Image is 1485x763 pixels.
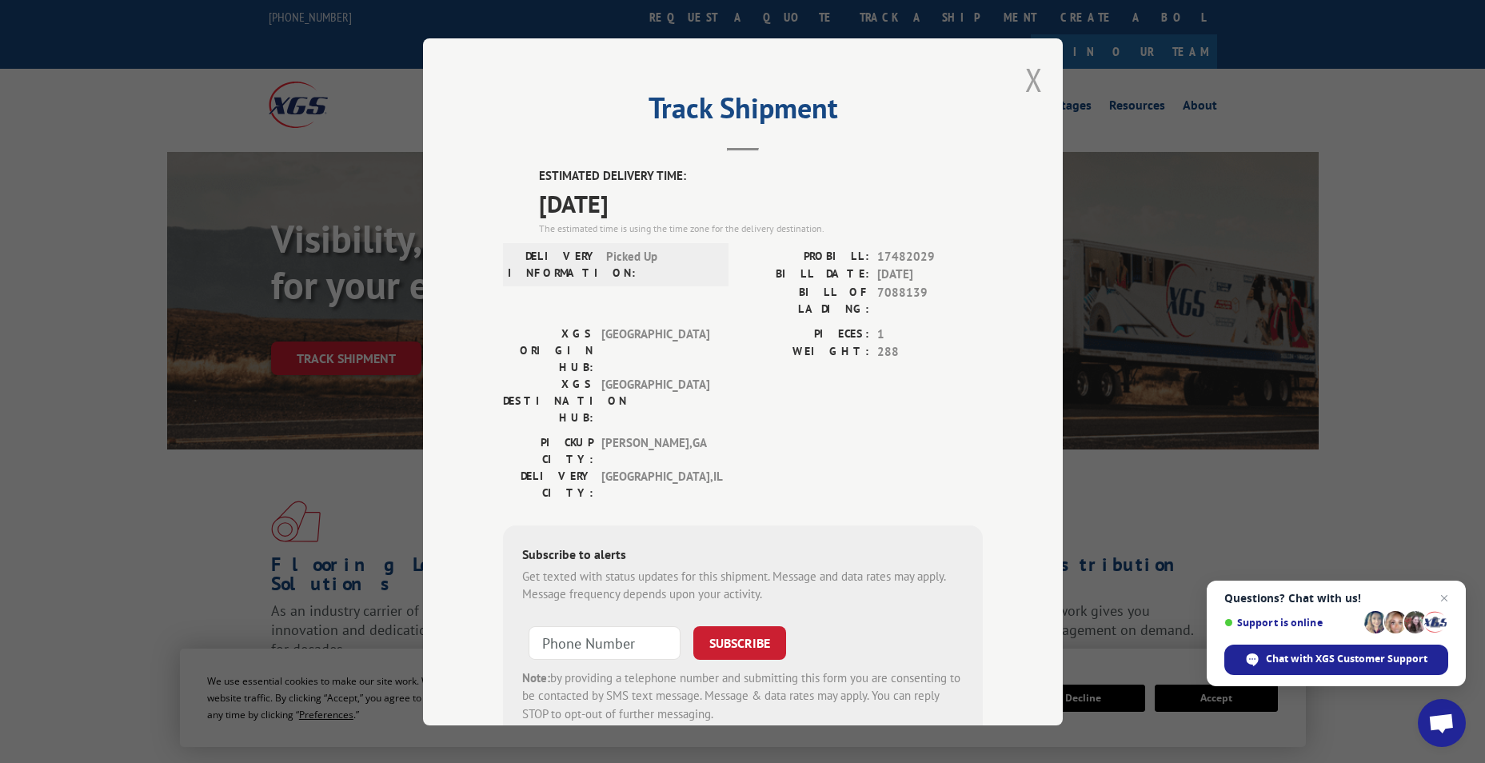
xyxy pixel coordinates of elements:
span: [GEOGRAPHIC_DATA] , IL [601,467,709,501]
label: DELIVERY INFORMATION: [508,247,598,281]
span: [DATE] [877,266,983,284]
span: [GEOGRAPHIC_DATA] [601,375,709,425]
span: Chat with XGS Customer Support [1266,652,1427,666]
span: Picked Up [606,247,714,281]
span: 288 [877,343,983,362]
h2: Track Shipment [503,97,983,127]
button: SUBSCRIBE [693,625,786,659]
div: Chat with XGS Customer Support [1224,645,1448,675]
div: Open chat [1418,699,1466,747]
span: Questions? Chat with us! [1224,592,1448,605]
label: PICKUP CITY: [503,433,593,467]
label: BILL DATE: [743,266,869,284]
label: DELIVERY CITY: [503,467,593,501]
label: PIECES: [743,325,869,343]
span: [GEOGRAPHIC_DATA] [601,325,709,375]
span: 7088139 [877,283,983,317]
label: XGS DESTINATION HUB: [503,375,593,425]
button: Close modal [1025,58,1043,101]
strong: Note: [522,669,550,685]
span: [PERSON_NAME] , GA [601,433,709,467]
label: WEIGHT: [743,343,869,362]
div: Get texted with status updates for this shipment. Message and data rates may apply. Message frequ... [522,567,964,603]
span: [DATE] [539,185,983,221]
label: BILL OF LADING: [743,283,869,317]
label: XGS ORIGIN HUB: [503,325,593,375]
div: The estimated time is using the time zone for the delivery destination. [539,221,983,235]
span: 17482029 [877,247,983,266]
span: Support is online [1224,617,1359,629]
label: PROBILL: [743,247,869,266]
div: Subscribe to alerts [522,544,964,567]
div: by providing a telephone number and submitting this form you are consenting to be contacted by SM... [522,669,964,723]
input: Phone Number [529,625,681,659]
label: ESTIMATED DELIVERY TIME: [539,167,983,186]
span: Close chat [1435,589,1454,608]
span: 1 [877,325,983,343]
